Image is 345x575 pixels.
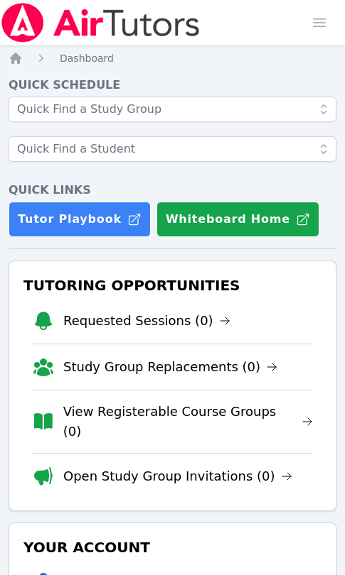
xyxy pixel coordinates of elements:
span: Dashboard [60,53,114,64]
a: View Registerable Course Groups (0) [63,402,313,442]
input: Quick Find a Study Group [9,97,336,122]
a: Tutor Playbook [9,202,151,237]
button: Whiteboard Home [156,202,319,237]
a: Study Group Replacements (0) [63,357,277,377]
a: Requested Sessions (0) [63,311,230,331]
input: Quick Find a Student [9,136,336,162]
h3: Your Account [21,535,324,560]
a: Open Study Group Invitations (0) [63,466,292,486]
nav: Breadcrumb [9,51,336,65]
h4: Quick Schedule [9,77,336,94]
h3: Tutoring Opportunities [21,273,324,298]
a: Dashboard [60,51,114,65]
h4: Quick Links [9,182,336,199]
